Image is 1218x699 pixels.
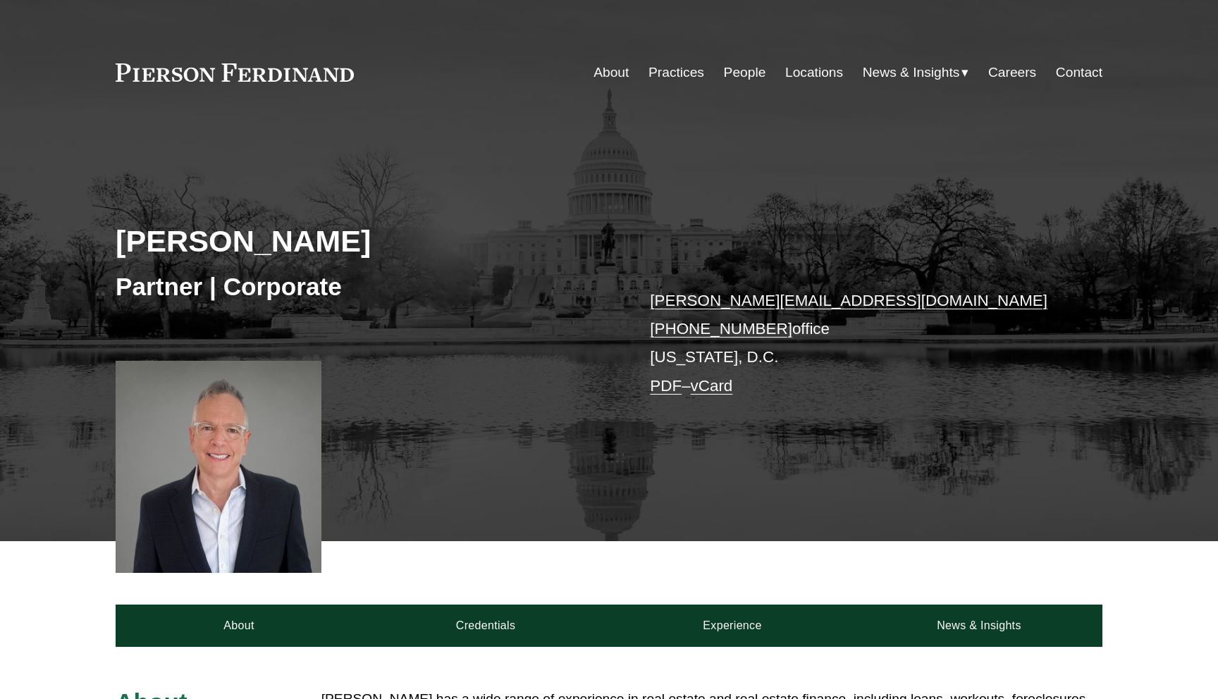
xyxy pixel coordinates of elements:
[116,271,609,302] h3: Partner | Corporate
[863,59,969,86] a: folder dropdown
[863,61,960,85] span: News & Insights
[609,605,856,647] a: Experience
[650,292,1047,309] a: [PERSON_NAME][EMAIL_ADDRESS][DOMAIN_NAME]
[650,320,792,338] a: [PHONE_NUMBER]
[650,287,1061,400] p: office [US_STATE], D.C. –
[593,59,629,86] a: About
[691,377,733,395] a: vCard
[362,605,609,647] a: Credentials
[988,59,1036,86] a: Careers
[785,59,843,86] a: Locations
[648,59,704,86] a: Practices
[856,605,1102,647] a: News & Insights
[116,223,609,259] h2: [PERSON_NAME]
[724,59,766,86] a: People
[650,377,682,395] a: PDF
[1056,59,1102,86] a: Contact
[116,605,362,647] a: About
